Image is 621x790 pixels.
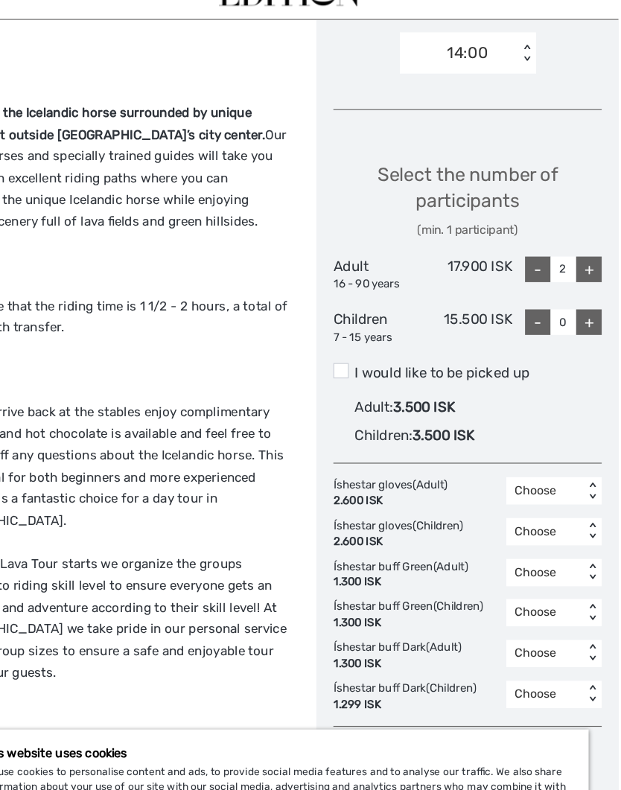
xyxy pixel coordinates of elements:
div: (min. 1 participant) [360,236,595,251]
div: + [573,313,595,335]
div: - [528,313,550,335]
div: + [573,267,595,289]
div: Íshestar gloves (Adult) [360,459,468,488]
div: 17.900 ISK [439,267,517,298]
div: Choose [519,464,572,479]
div: 14:00 [460,79,496,98]
strong: Experience the Icelandic horse surrounded by unique nature right outside [GEOGRAPHIC_DATA]’s city... [11,134,301,167]
div: 2.600 ISK [360,509,474,523]
label: I would like to be picked up [360,360,595,378]
div: 7 - 15 years [360,331,439,345]
div: < > [581,535,593,550]
div: 1.300 ISK [360,580,491,594]
div: 15.500 ISK [439,313,517,344]
div: < > [581,464,593,480]
div: < > [523,81,535,97]
div: < > [581,605,593,621]
button: OK [370,760,410,775]
span: Adult : [379,391,413,405]
p: We're away right now. Please check back later! [21,26,168,38]
div: Adult [360,267,439,298]
div: < > [581,499,593,515]
label: Statistics [224,762,264,774]
button: Open LiveChat chat widget [171,23,189,41]
div: Íshestar buff Dark (Adult) [360,602,480,630]
div: Íshestar gloves (Children) [360,495,481,523]
label: Needed [71,762,103,774]
div: Choose [519,642,572,657]
img: The Reykjavík Edition [261,11,384,48]
div: Íshestar buff Green (Adult) [360,531,485,559]
div: - [528,267,550,289]
div: Íshestar buff Green (Children) [360,566,499,594]
div: 16 - 90 years [360,284,439,298]
span: ISK [497,22,516,36]
span: 3.500 ISK [430,415,484,430]
div: < > [581,641,593,657]
div: Choose [519,570,572,585]
h5: This website uses cookies [52,695,569,707]
div: 1.300 ISK [360,616,472,630]
div: Children [360,313,439,344]
span: Best price guarantee [58,17,195,42]
div: < > [581,570,593,586]
span: 0 [590,22,603,36]
div: Choose [519,500,572,515]
p: Please note that the riding time is 1 1/2 - 2 hours, a total of 4 hours with transfer. [11,301,323,339]
div: 1.299 ISK [360,652,485,666]
div: We use cookies to personalise content and ads, to provide social media features and to analyse ou... [37,680,584,790]
p: Our friendly horses and specially trained guides will take you on a ride on excellent riding path... [11,132,323,246]
span: 3.500 ISK [413,391,467,405]
label: Preferences [137,762,190,774]
div: Select the number of participants [360,183,595,251]
p: Our stables are located a short 20-minute drive outside of [GEOGRAPHIC_DATA]’s city center. [11,658,323,734]
label: Marketing [299,762,341,774]
div: EN [529,17,559,42]
p: When we arrive back at the stables enjoy complimentary coffee, tea and hot chocolate is available... [11,393,323,640]
div: 1.300 ISK [360,544,478,558]
div: Íshestar buff Dark (Children) [360,637,493,666]
div: 2.600 ISK [360,474,460,488]
span: Children : [379,415,430,430]
div: Choose [519,606,572,621]
div: Choose [519,535,572,550]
